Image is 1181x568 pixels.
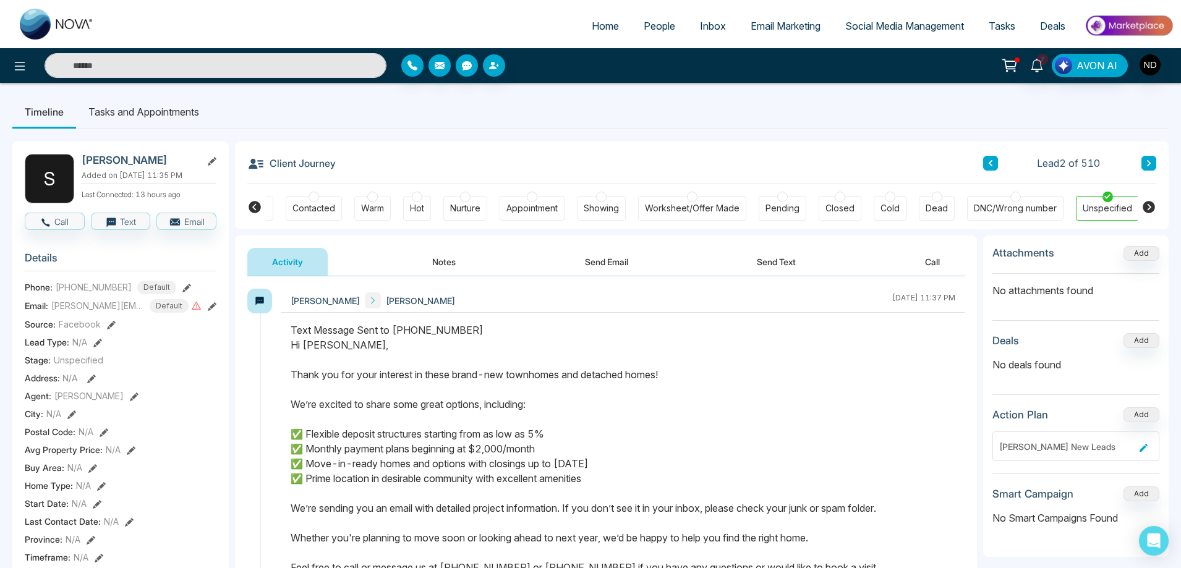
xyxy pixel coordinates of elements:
button: Add [1123,486,1159,501]
button: Add [1123,407,1159,422]
span: Phone: [25,281,53,294]
span: [PHONE_NUMBER] [56,281,132,294]
div: Contacted [292,202,335,214]
a: Deals [1028,14,1078,38]
h3: Details [25,252,216,271]
span: N/A [72,336,87,349]
span: [PERSON_NAME] [291,294,360,307]
span: N/A [104,515,119,528]
span: Home [592,20,619,32]
span: N/A [106,443,121,456]
span: Add [1123,247,1159,258]
img: Market-place.gif [1084,12,1174,40]
button: Text [91,213,151,230]
button: Activity [247,248,328,276]
div: Nurture [450,202,480,214]
div: DNC/Wrong number [974,202,1057,214]
span: Facebook [59,318,101,331]
span: Address: [25,371,78,384]
h3: Action Plan [992,409,1048,421]
h3: Deals [992,334,1019,347]
span: Start Date : [25,497,69,510]
span: Email: [25,299,48,312]
span: Home Type : [25,479,73,492]
h3: Smart Campaign [992,488,1073,500]
button: Call [900,248,965,276]
span: [PERSON_NAME] [54,389,124,402]
span: Stage: [25,354,51,367]
img: User Avatar [1140,54,1161,75]
div: Closed [825,202,855,214]
div: Showing [584,202,619,214]
li: Timeline [12,95,76,129]
span: Default [150,299,189,313]
span: 7 [1037,54,1048,65]
a: People [631,14,688,38]
span: Unspecified [54,354,103,367]
span: Tasks [989,20,1015,32]
div: Appointment [506,202,558,214]
div: Pending [765,202,799,214]
p: Added on [DATE] 11:35 PM [82,170,216,181]
button: Notes [407,248,480,276]
div: Hot [410,202,424,214]
span: N/A [72,497,87,510]
div: Dead [926,202,948,214]
span: Lead 2 of 510 [1037,156,1100,171]
button: Send Email [560,248,653,276]
div: Open Intercom Messenger [1139,526,1169,556]
span: Avg Property Price : [25,443,103,456]
p: No attachments found [992,274,1159,298]
div: [PERSON_NAME] New Leads [999,440,1135,453]
div: Unspecified [1083,202,1132,214]
span: N/A [62,373,78,383]
a: Social Media Management [833,14,976,38]
span: [PERSON_NAME] [386,294,455,307]
div: Cold [880,202,900,214]
h2: [PERSON_NAME] [82,154,197,166]
p: No Smart Campaigns Found [992,511,1159,525]
img: Nova CRM Logo [20,9,94,40]
span: AVON AI [1077,58,1117,73]
p: No deals found [992,357,1159,372]
a: Tasks [976,14,1028,38]
span: Source: [25,318,56,331]
div: Worksheet/Offer Made [645,202,740,214]
div: Warm [361,202,384,214]
span: Agent: [25,389,51,402]
button: Add [1123,333,1159,348]
p: Last Connected: 13 hours ago [82,187,216,200]
span: Inbox [700,20,726,32]
h3: Client Journey [247,154,336,172]
span: Postal Code : [25,425,75,438]
span: N/A [79,425,93,438]
img: Lead Flow [1055,57,1072,74]
span: Province : [25,533,62,546]
h3: Attachments [992,247,1054,259]
button: Call [25,213,85,230]
span: Timeframe : [25,551,70,564]
span: N/A [66,533,80,546]
li: Tasks and Appointments [76,95,211,129]
a: Email Marketing [738,14,833,38]
span: Lead Type: [25,336,69,349]
a: Inbox [688,14,738,38]
span: Default [137,281,176,294]
span: Last Contact Date : [25,515,101,528]
a: Home [579,14,631,38]
span: N/A [76,479,91,492]
div: [DATE] 11:37 PM [892,292,955,308]
button: AVON AI [1052,54,1128,77]
span: N/A [74,551,88,564]
button: Email [156,213,216,230]
span: Social Media Management [845,20,964,32]
div: S [25,154,74,203]
span: N/A [46,407,61,420]
span: N/A [67,461,82,474]
button: Add [1123,246,1159,261]
span: City : [25,407,43,420]
span: Buy Area : [25,461,64,474]
span: Email Marketing [751,20,821,32]
span: People [644,20,675,32]
a: 7 [1022,54,1052,75]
